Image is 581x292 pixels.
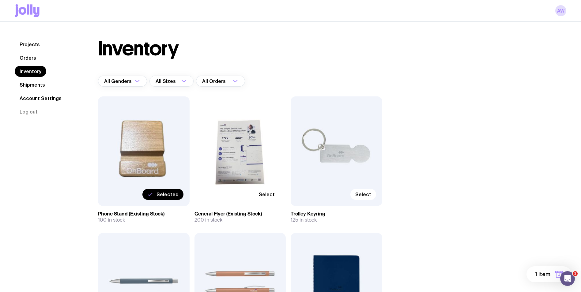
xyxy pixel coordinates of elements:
iframe: Intercom live chat [560,271,575,286]
button: Log out [15,106,43,117]
h3: General Flyer (Existing Stock) [194,211,286,217]
span: 100 in stock [98,217,125,223]
div: Search for option [149,76,194,87]
a: Account Settings [15,93,66,104]
span: Select [355,191,371,197]
a: Orders [15,52,41,63]
input: Search for option [227,76,231,87]
span: 1 item [535,271,550,278]
input: Search for option [177,76,179,87]
div: Search for option [98,76,147,87]
a: Projects [15,39,45,50]
button: 1 item [526,266,571,282]
span: Selected [157,191,179,197]
a: Shipments [15,79,50,90]
span: 125 in stock [291,217,317,223]
span: All Sizes [156,76,177,87]
span: 200 in stock [194,217,222,223]
span: All Genders [104,76,133,87]
span: All Orders [202,76,227,87]
a: Inventory [15,66,46,77]
span: 1 [573,271,578,276]
h1: Inventory [98,39,179,58]
a: AW [555,5,566,16]
h3: Trolley Keyring [291,211,382,217]
span: Select [259,191,275,197]
h3: Phone Stand (Existing Stock) [98,211,190,217]
div: Search for option [196,76,245,87]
